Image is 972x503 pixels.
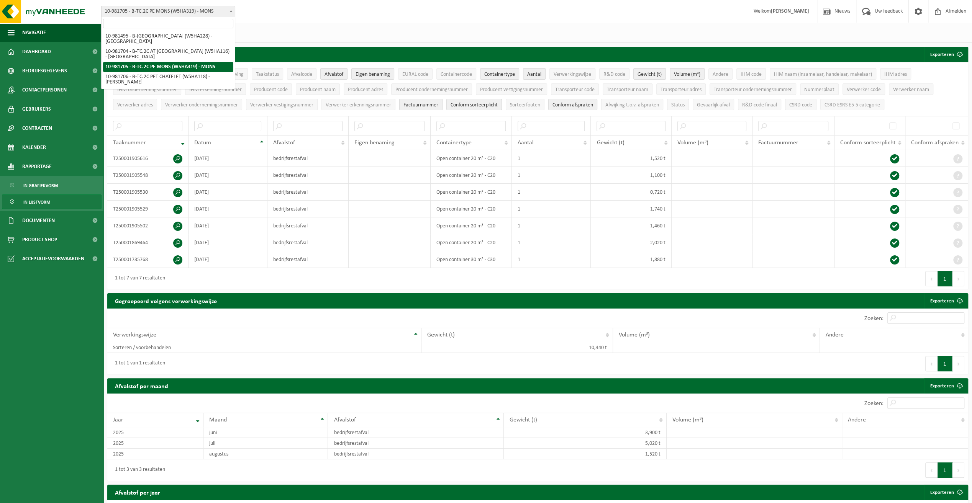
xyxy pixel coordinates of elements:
[741,72,762,77] span: IHM code
[165,102,238,108] span: Verwerker ondernemingsnummer
[2,194,102,209] a: In lijstvorm
[203,427,328,438] td: juni
[427,332,455,338] span: Gewicht (t)
[847,87,881,93] span: Verwerker code
[113,332,156,338] span: Verwerkingswijze
[512,217,591,234] td: 1
[697,102,730,108] span: Gevaarlijk afval
[188,234,268,251] td: [DATE]
[708,68,733,80] button: AndereAndere: Activate to sort
[431,167,512,184] td: Open container 20 m³ - C20
[107,150,188,167] td: T250001905616
[107,167,188,184] td: T250001905548
[938,356,952,371] button: 1
[111,357,165,371] div: 1 tot 1 van 1 resultaten
[256,72,279,77] span: Taakstatus
[504,438,667,449] td: 5,020 t
[421,342,613,353] td: 10,440 t
[113,140,146,146] span: Taaknummer
[506,99,544,110] button: SorteerfoutenSorteerfouten: Activate to sort
[300,87,336,93] span: Producent naam
[601,99,663,110] button: Afwijking t.o.v. afsprakenAfwijking t.o.v. afspraken: Activate to sort
[103,47,233,62] li: 10-981704 - B-TC.2C AT [GEOGRAPHIC_DATA] (W5HA116) - [GEOGRAPHIC_DATA]
[591,201,671,217] td: 1,740 t
[884,72,907,77] span: IHM adres
[113,83,181,95] button: IHM ondernemingsnummerIHM ondernemingsnummer: Activate to sort
[670,68,705,80] button: Volume (m³)Volume (m³): Activate to sort
[103,31,233,47] li: 10-981495 - B-[GEOGRAPHIC_DATA] (W5HA228) - [GEOGRAPHIC_DATA]
[672,417,703,423] span: Volume (m³)
[889,83,933,95] button: Verwerker naamVerwerker naam: Activate to sort
[667,99,689,110] button: StatusStatus: Activate to sort
[774,72,872,77] span: IHM naam (inzamelaar, handelaar, makelaar)
[102,6,235,17] span: 10-981705 - B-TC.2C PE MONS (W5HA319) - MONS
[103,62,233,72] li: 10-981705 - B-TC.2C PE MONS (W5HA319) - MONS
[510,102,540,108] span: Sorteerfouten
[391,83,472,95] button: Producent ondernemingsnummerProducent ondernemingsnummer: Activate to sort
[356,72,390,77] span: Eigen benaming
[742,102,777,108] span: R&D code finaal
[451,102,498,108] span: Conform sorteerplicht
[326,102,391,108] span: Verwerker erkenningsnummer
[512,234,591,251] td: 1
[267,234,348,251] td: bedrijfsrestafval
[188,184,268,201] td: [DATE]
[431,234,512,251] td: Open container 20 m³ - C20
[328,427,504,438] td: bedrijfsrestafval
[880,68,911,80] button: IHM adresIHM adres: Activate to sort
[107,427,203,438] td: 2025
[603,83,652,95] button: Transporteur naamTransporteur naam: Activate to sort
[22,157,52,176] span: Rapportage
[113,99,157,110] button: Verwerker adresVerwerker adres: Activate to sort
[840,140,895,146] span: Conform sorteerplicht
[591,184,671,201] td: 0,720 t
[446,99,502,110] button: Conform sorteerplicht : Activate to sort
[107,449,203,459] td: 2025
[661,87,702,93] span: Transporteur adres
[864,315,883,322] label: Zoeken:
[848,417,866,423] span: Andere
[512,201,591,217] td: 1
[348,87,383,93] span: Producent adres
[107,378,176,393] h2: Afvalstof per maand
[480,68,519,80] button: ContainertypeContainertype: Activate to sort
[203,449,328,459] td: augustus
[436,140,472,146] span: Containertype
[107,485,168,500] h2: Afvalstof per jaar
[22,211,55,230] span: Documenten
[656,83,706,95] button: Transporteur adresTransporteur adres: Activate to sort
[925,271,938,286] button: Previous
[480,87,543,93] span: Producent vestigingsnummer
[431,184,512,201] td: Open container 20 m³ - C20
[591,234,671,251] td: 2,020 t
[203,438,328,449] td: juli
[325,72,343,77] span: Afvalstof
[107,217,188,234] td: T250001905502
[188,217,268,234] td: [DATE]
[714,87,792,93] span: Transporteur ondernemingsnummer
[924,47,967,62] button: Exporteren
[603,72,625,77] span: R&D code
[344,83,387,95] button: Producent adresProducent adres: Activate to sort
[938,462,952,478] button: 1
[107,251,188,268] td: T250001735768
[273,140,295,146] span: Afvalstof
[441,72,472,77] span: Containercode
[674,72,700,77] span: Volume (m³)
[22,80,67,100] span: Contactpersonen
[952,271,964,286] button: Next
[188,201,268,217] td: [DATE]
[107,201,188,217] td: T250001905529
[893,87,929,93] span: Verwerker naam
[320,68,347,80] button: AfvalstofAfvalstof: Activate to sort
[677,140,708,146] span: Volume (m³)
[267,217,348,234] td: bedrijfsrestafval
[826,332,844,338] span: Andere
[107,234,188,251] td: T250001869464
[194,140,211,146] span: Datum
[549,68,595,80] button: VerwerkingswijzeVerwerkingswijze: Activate to sort
[188,251,268,268] td: [DATE]
[246,99,318,110] button: Verwerker vestigingsnummerVerwerker vestigingsnummer: Activate to sort
[107,293,225,308] h2: Gegroepeerd volgens verwerkingswijze
[2,178,102,193] a: In grafiekvorm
